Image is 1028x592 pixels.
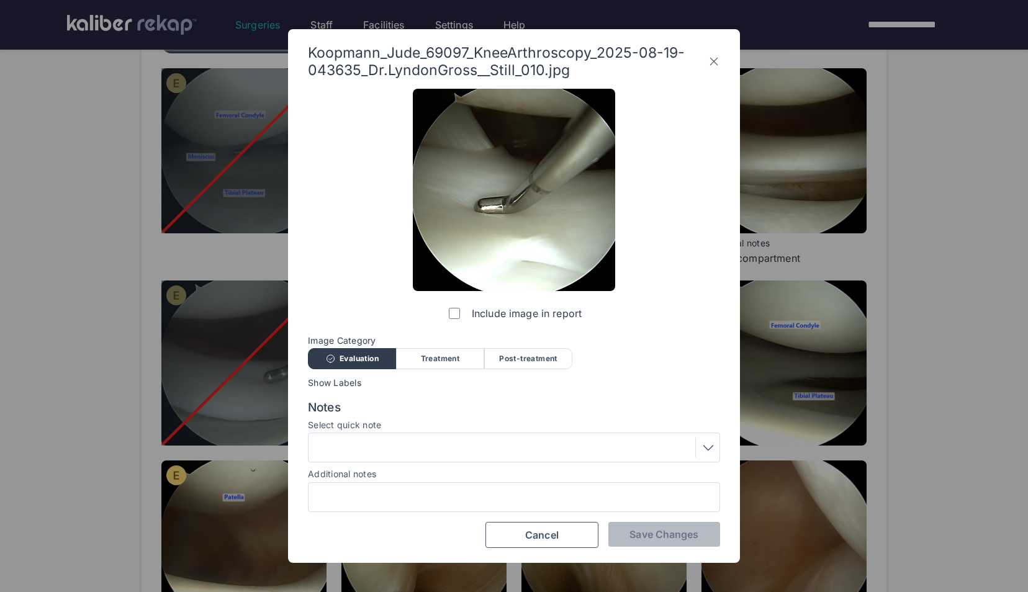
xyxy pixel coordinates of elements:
label: Include image in report [446,301,582,326]
label: Select quick note [308,420,720,430]
input: Include image in report [449,308,460,319]
div: Post-treatment [484,348,572,369]
span: Show Labels [308,378,720,388]
span: Save Changes [629,528,698,540]
img: Koopmann_Jude_69097_KneeArthroscopy_2025-08-19-043635_Dr.LyndonGross__Still_010.jpg [413,89,615,291]
div: Evaluation [308,348,396,369]
span: Koopmann_Jude_69097_KneeArthroscopy_2025-08-19-043635_Dr.LyndonGross__Still_010.jpg [308,44,708,79]
div: Treatment [396,348,484,369]
span: Notes [308,400,720,415]
button: Cancel [485,522,598,548]
button: Save Changes [608,522,720,547]
span: Cancel [525,529,559,541]
label: Additional notes [308,469,376,479]
span: Image Category [308,336,720,346]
